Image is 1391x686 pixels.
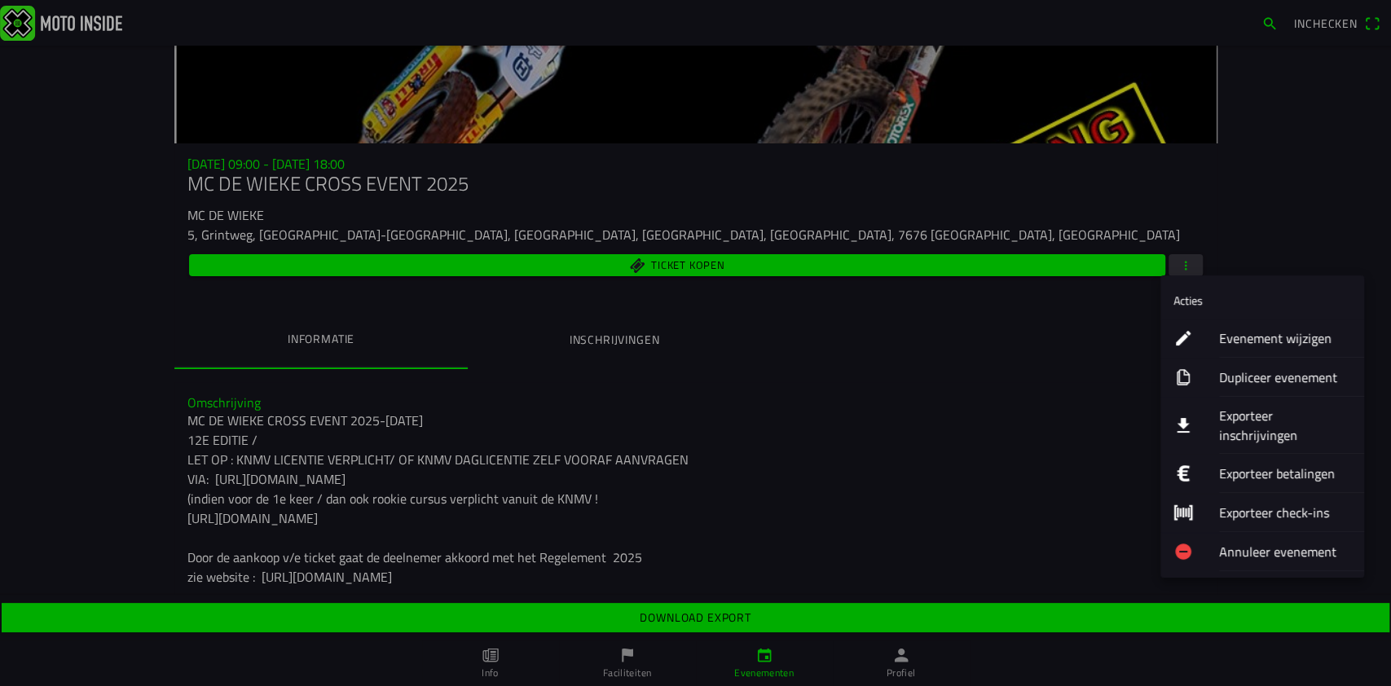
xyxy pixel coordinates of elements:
ion-label: Exporteer betalingen [1219,464,1351,483]
ion-label: Exporteer check-ins [1219,503,1351,522]
ion-icon: copy [1173,367,1193,387]
ion-icon: create [1173,328,1193,348]
ion-label: Acties [1173,292,1203,309]
ion-label: Exporteer inschrijvingen [1219,406,1351,445]
ion-icon: remove circle [1173,542,1193,561]
ion-label: Evenement wijzigen [1219,328,1351,348]
ion-icon: download [1173,416,1193,435]
ion-label: Annuleer evenement [1219,542,1351,561]
ion-icon: logo euro [1173,464,1193,483]
ion-icon: barcode [1173,503,1193,522]
ion-label: Dupliceer evenement [1219,367,1351,387]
